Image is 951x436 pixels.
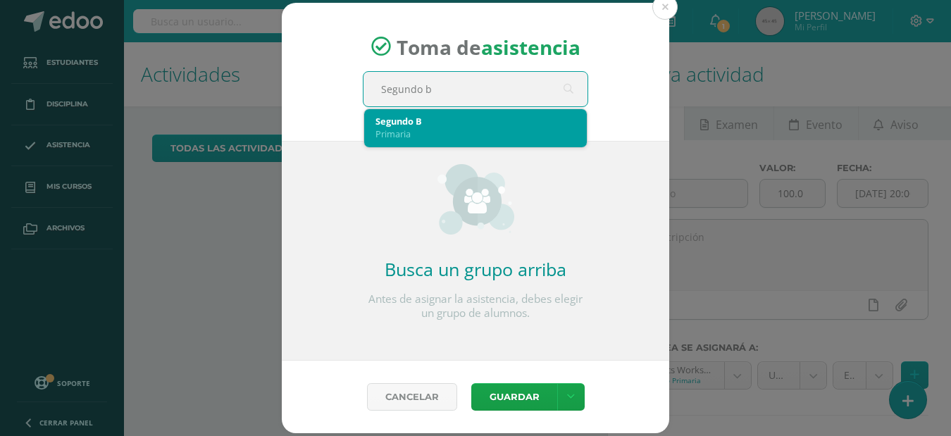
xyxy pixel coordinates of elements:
[481,33,580,60] strong: asistencia
[363,292,588,320] p: Antes de asignar la asistencia, debes elegir un grupo de alumnos.
[397,33,580,60] span: Toma de
[471,383,557,411] button: Guardar
[367,383,457,411] a: Cancelar
[363,257,588,281] h2: Busca un grupo arriba
[375,115,576,127] div: Segundo B
[375,127,576,140] div: Primaria
[437,164,514,235] img: groups_small.png
[363,72,588,106] input: Busca un grado o sección aquí...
